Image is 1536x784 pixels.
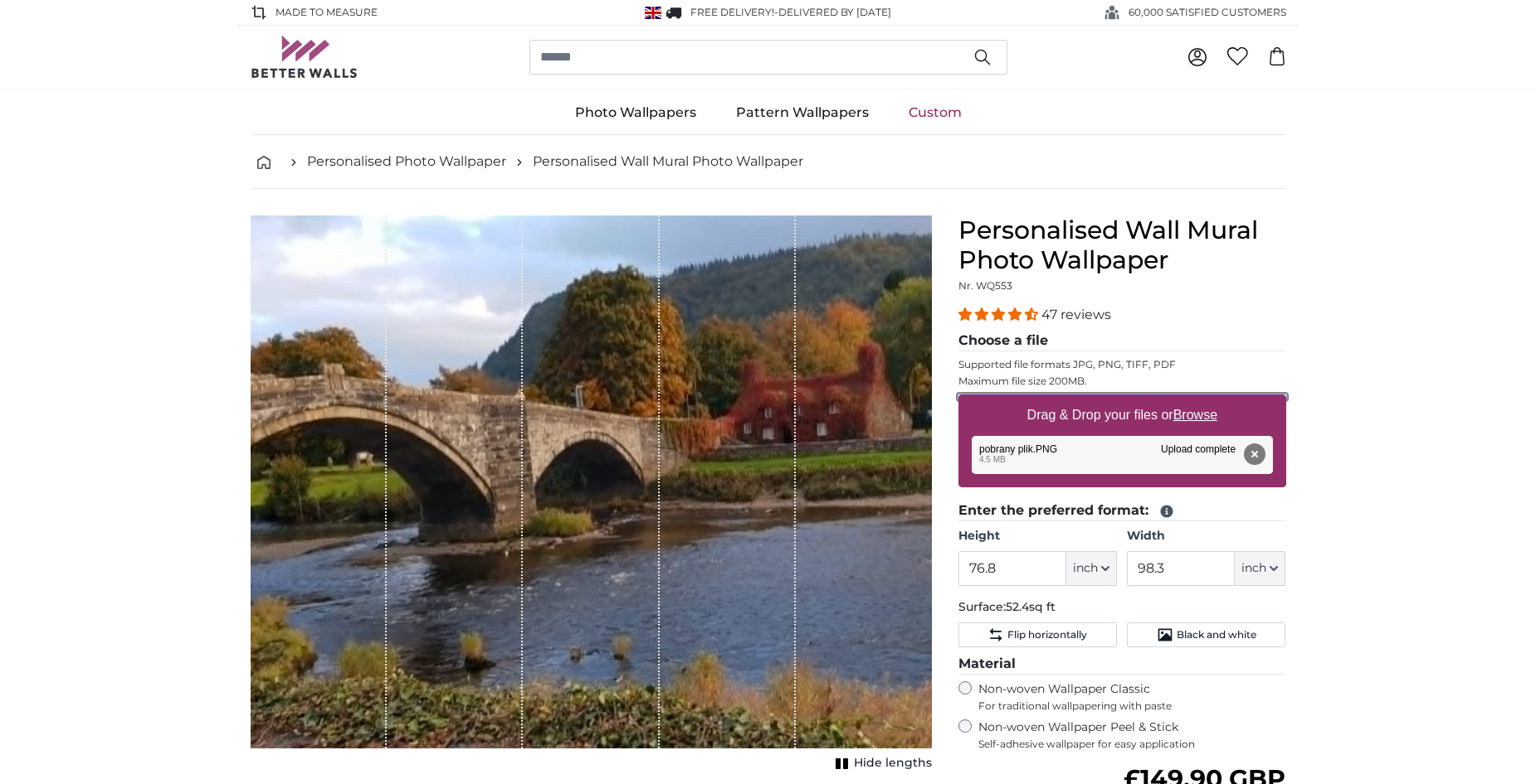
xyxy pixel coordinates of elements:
button: Hide lengths [831,752,932,775]
label: Width [1127,528,1285,544]
span: inch [1241,560,1266,577]
span: Delivered by [DATE] [778,6,891,18]
a: Personalised Wall Mural Photo Wallpaper [533,152,803,172]
span: Made to Measure [276,5,378,20]
span: Black and white [1177,628,1256,641]
span: FREE delivery! [690,6,774,18]
span: For traditional wallpapering with paste [978,699,1286,713]
button: inch [1066,551,1117,586]
h1: Personalised Wall Mural Photo Wallpaper [958,215,1286,275]
button: inch [1235,551,1285,586]
legend: Material [958,654,1286,675]
label: Non-woven Wallpaper Peel & Stick [978,719,1286,751]
legend: Enter the preferred format: [958,501,1286,521]
label: Drag & Drop your files or [1020,399,1223,432]
a: Personalised Photo Wallpaper [307,152,506,172]
legend: Choose a file [958,331,1286,351]
span: 47 reviews [1041,307,1111,322]
span: 60,000 SATISFIED CUSTOMERS [1129,5,1286,20]
img: United Kingdom [645,7,661,19]
button: Black and white [1127,622,1285,647]
label: Non-woven Wallpaper Classic [978,681,1286,713]
span: Nr. WQ553 [958,279,1012,292]
img: Betterwalls [251,36,358,78]
p: Surface: [958,599,1286,616]
u: Browse [1173,408,1217,422]
div: 1 of 1 [251,215,932,775]
p: Maximum file size 200MB. [958,375,1286,388]
label: Height [958,528,1117,544]
span: Self-adhesive wallpaper for easy application [978,738,1286,751]
a: Pattern Wallpapers [716,91,889,134]
a: Custom [889,91,982,134]
span: 4.38 stars [958,307,1041,322]
button: Flip horizontally [958,622,1117,647]
p: Supported file formats JPG, PNG, TIFF, PDF [958,358,1286,371]
span: Flip horizontally [1007,628,1087,641]
span: inch [1073,560,1098,577]
span: 52.4sq ft [1006,599,1056,614]
nav: breadcrumbs [251,135,1286,189]
span: Hide lengths [854,755,932,772]
a: Photo Wallpapers [555,91,716,134]
span: - [774,6,891,18]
